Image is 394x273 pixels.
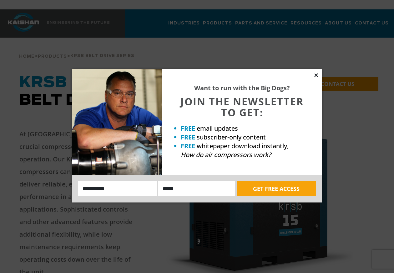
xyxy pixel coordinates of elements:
strong: FREE [181,142,195,150]
span: subscriber-only content [197,133,266,141]
strong: Want to run with the Big Dogs? [194,84,290,92]
strong: FREE [181,133,195,141]
input: Name: [78,181,157,196]
input: Email [158,181,235,196]
strong: FREE [181,124,195,133]
span: whitepaper download instantly, [197,142,289,150]
span: JOIN THE NEWSLETTER TO GET: [180,95,304,119]
button: GET FREE ACCESS [237,181,316,196]
span: email updates [197,124,238,133]
em: How do air compressors work? [181,150,271,159]
button: Close [313,72,319,78]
